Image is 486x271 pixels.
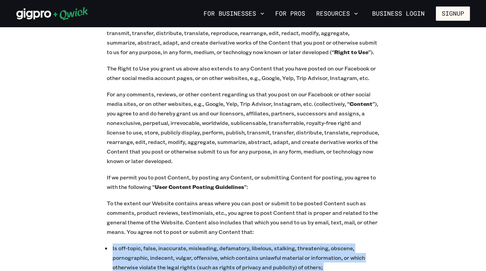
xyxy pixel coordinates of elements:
p: The Right to Use you grant us above also extends to any Content that you have posted on our Faceb... [107,64,380,83]
p: If we permit you to post Content, by posting any Content, or submitting Content for posting, you ... [107,173,380,192]
button: Signup [436,6,470,21]
button: Resources [313,8,361,19]
b: User Content Posting Guidelines [155,183,244,190]
p: For any comments, reviews, or other content regarding us that you post on our Facebook or other s... [107,90,380,166]
a: For Pros [273,8,308,19]
b: Right to Use [334,48,368,55]
b: Content [350,100,372,107]
p: To the extent our Website contains areas where you can post or submit to be posted Content such a... [107,198,380,237]
a: Business Login [366,6,430,21]
button: For Businesses [201,8,267,19]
